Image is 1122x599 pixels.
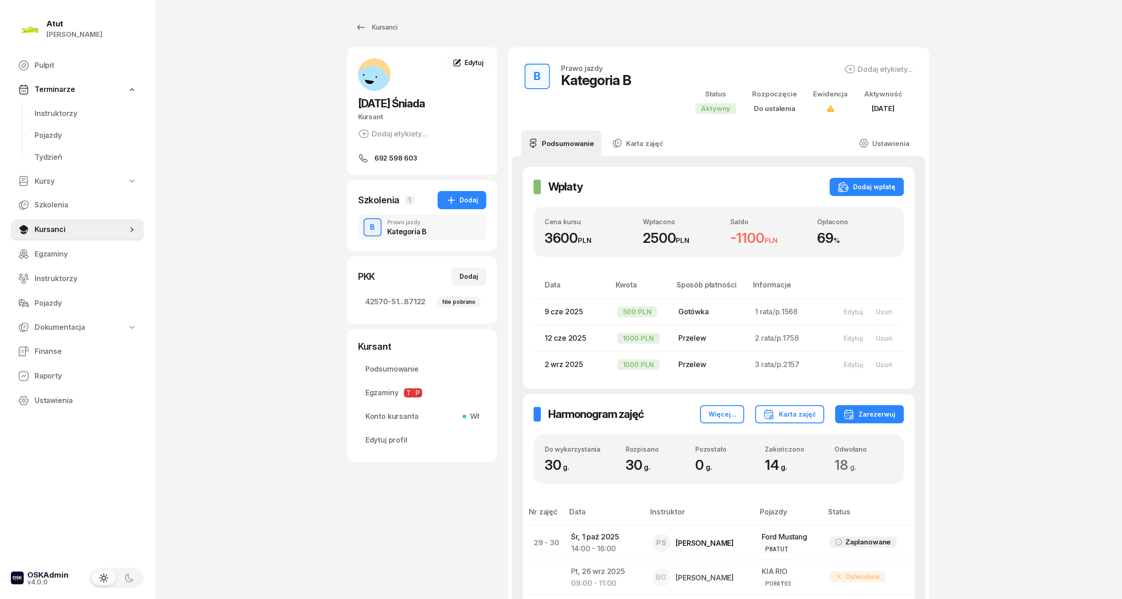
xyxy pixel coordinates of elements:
[347,18,405,36] a: Kursanci
[869,304,899,319] button: Usuń
[695,457,753,473] div: 0
[364,218,382,237] button: B
[564,560,645,595] td: Pt, 26 wrz 2025
[11,390,144,412] a: Ustawienia
[837,331,869,346] button: Edytuj
[367,220,379,235] div: B
[706,463,712,472] small: g.
[35,273,136,285] span: Instruktorzy
[35,395,136,407] span: Ustawienia
[834,236,840,245] small: %
[564,506,645,525] th: Data
[521,131,601,156] a: Podsumowanie
[545,333,586,342] span: 12 cze 2025
[465,59,484,66] span: Edytuj
[358,128,427,139] div: Dodaj etykiety...
[35,84,75,96] span: Terminarze
[46,29,102,40] div: [PERSON_NAME]
[762,531,815,543] div: Ford Mustang
[545,445,614,453] div: Do wykorzystania
[852,131,917,156] a: Ustawienia
[365,434,479,446] span: Edytuj profil
[755,405,824,423] button: Karta zajęć
[814,88,848,100] div: Ewidencja
[11,292,144,314] a: Pojazdy
[534,279,610,298] th: Data
[27,571,69,579] div: OSKAdmin
[876,334,892,342] div: Usuń
[545,230,632,247] div: 3600
[835,445,893,453] div: Odwołano
[678,359,740,371] div: Przelew
[365,387,479,399] span: Egzaminy
[525,64,550,89] button: B
[545,457,574,473] span: 30
[561,65,603,72] div: Prawo jazdy
[837,357,869,372] button: Edytuj
[765,445,824,453] div: Zakończono
[876,361,892,368] div: Usuń
[561,72,631,88] div: Kategoria B
[437,297,481,307] div: Nie pobrano
[755,333,799,342] span: 2 rata/p.1758
[844,334,863,342] div: Edytuj
[876,308,892,316] div: Usuń
[676,236,690,245] small: PLN
[645,506,755,525] th: Instruktor
[844,308,863,316] div: Edytuj
[358,97,425,110] span: [DATE] Śniada
[35,130,136,141] span: Pojazdy
[523,506,564,525] th: Nr zajęć
[545,218,632,226] div: Cena kursu
[11,55,144,76] a: Pulpit
[374,153,417,164] span: 692 598 603
[571,543,638,555] div: 14:00 - 16:00
[451,267,486,286] button: Dodaj
[35,248,136,260] span: Egzaminy
[696,103,736,114] div: Aktywny
[413,388,422,398] span: P
[748,279,830,298] th: Informacje
[35,224,127,236] span: Kursanci
[27,579,69,585] div: v4.0.0
[545,307,583,316] span: 9 cze 2025
[365,363,479,375] span: Podsumowanie
[762,566,815,578] div: KIA RIO
[523,525,564,560] td: 29 - 30
[35,322,85,333] span: Dokumentacja
[844,64,913,75] button: Dodaj etykiety...
[563,463,570,472] small: g.
[835,405,904,423] button: Zarezerwuj
[11,194,144,216] a: Szkolenia
[11,79,144,100] a: Terminarze
[358,382,486,404] a: EgzaminyTP
[11,219,144,241] a: Kursanci
[365,411,479,423] span: Konto kursanta
[355,22,397,33] div: Kursanci
[678,332,740,344] div: Przelew
[823,506,915,525] th: Status
[864,103,902,115] div: [DATE]
[358,406,486,428] a: Konto kursantaWł
[830,178,904,196] button: Dodaj wpłatę
[765,579,791,587] div: PO9AY03
[358,194,400,206] div: Szkolenia
[765,545,788,553] div: P8ATUT
[387,228,427,235] div: Kategoria B
[27,103,144,125] a: Instruktorzy
[605,131,671,156] a: Karta zajęć
[700,405,744,423] button: Więcej...
[844,361,863,368] div: Edytuj
[35,297,136,309] span: Pojazdy
[830,571,885,582] div: Odwołane
[404,388,413,398] span: T
[643,230,719,247] div: 2500
[838,181,896,192] div: Dodaj wpłatę
[460,271,478,282] div: Dodaj
[35,60,136,71] span: Pulpit
[610,279,671,298] th: Kwota
[850,463,856,472] small: g.
[763,409,816,420] div: Karta zajęć
[837,304,869,319] button: Edytuj
[27,146,144,168] a: Tydzień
